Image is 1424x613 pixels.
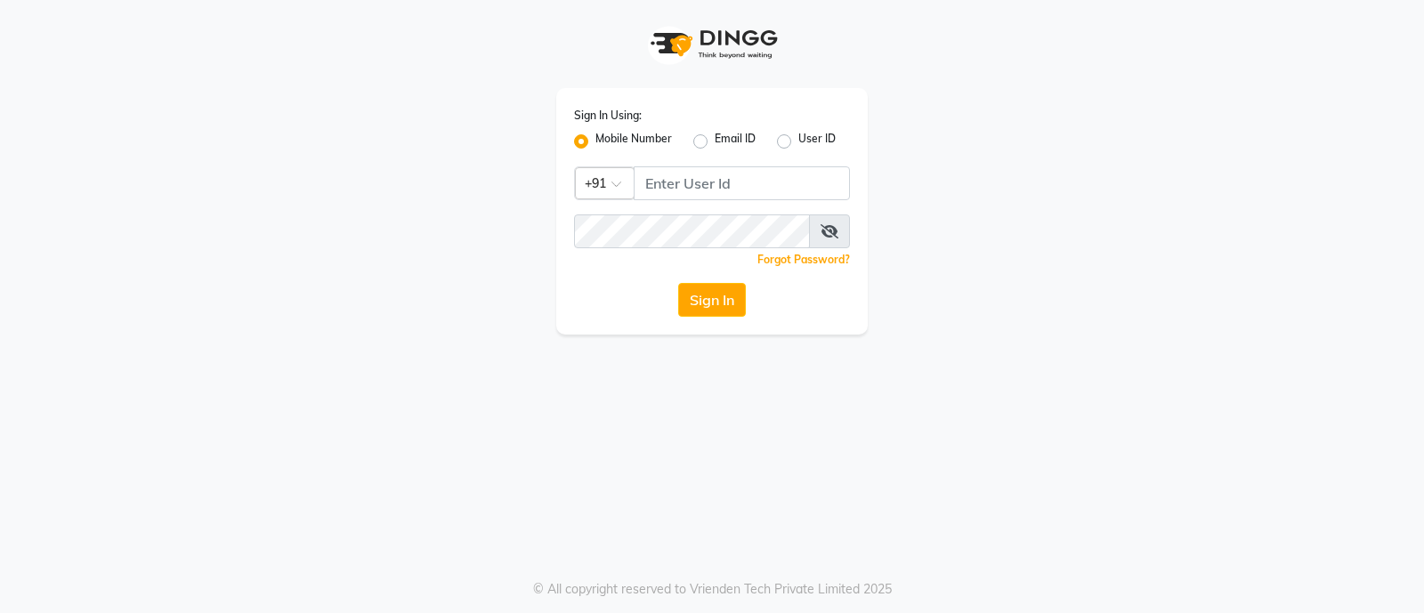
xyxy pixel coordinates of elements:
label: Mobile Number [595,131,672,152]
input: Username [574,214,810,248]
img: logo1.svg [641,18,783,70]
label: User ID [798,131,836,152]
label: Email ID [715,131,756,152]
label: Sign In Using: [574,108,642,124]
a: Forgot Password? [757,253,850,266]
input: Username [634,166,850,200]
button: Sign In [678,283,746,317]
